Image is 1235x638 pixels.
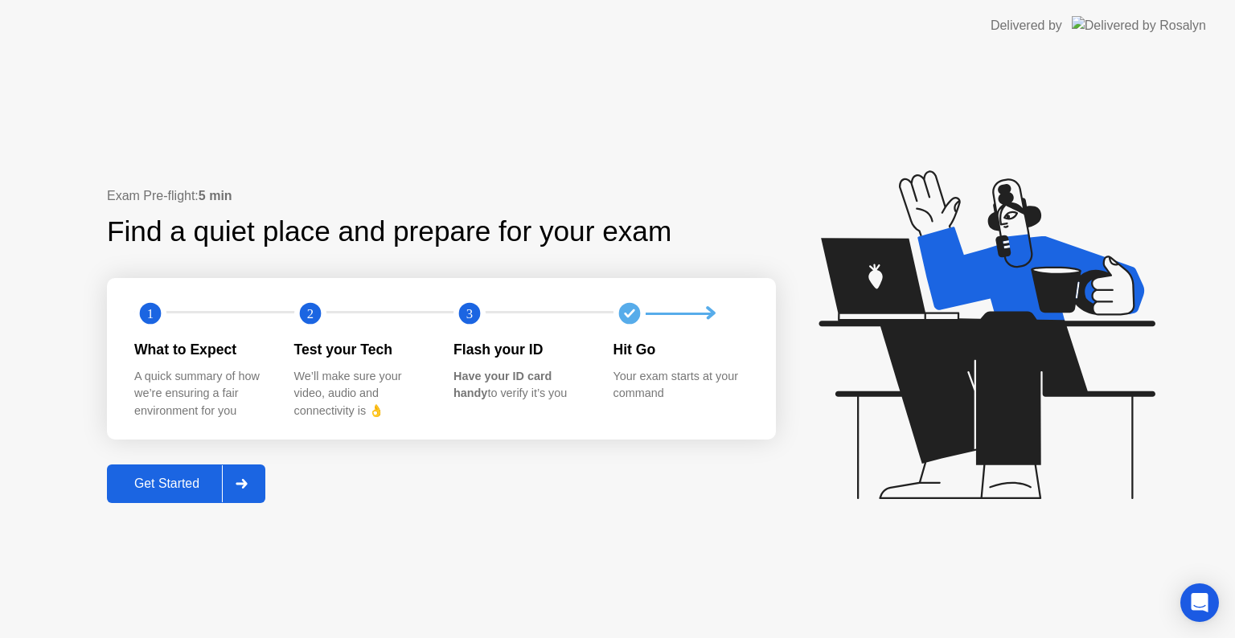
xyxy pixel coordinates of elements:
div: Delivered by [991,16,1062,35]
div: Test your Tech [294,339,429,360]
b: Have your ID card handy [453,370,552,400]
text: 3 [466,306,473,321]
div: What to Expect [134,339,269,360]
text: 1 [147,306,154,321]
text: 2 [306,306,313,321]
div: Hit Go [613,339,748,360]
button: Get Started [107,464,265,503]
div: to verify it’s you [453,368,588,403]
div: We’ll make sure your video, audio and connectivity is 👌 [294,368,429,420]
img: Delivered by Rosalyn [1072,16,1206,35]
b: 5 min [199,189,232,202]
div: Get Started [112,476,222,491]
div: Your exam starts at your command [613,368,748,403]
div: A quick summary of how we’re ensuring a fair environment for you [134,368,269,420]
div: Open Intercom Messenger [1180,583,1219,622]
div: Flash your ID [453,339,588,360]
div: Exam Pre-flight: [107,186,776,206]
div: Find a quiet place and prepare for your exam [107,211,674,253]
